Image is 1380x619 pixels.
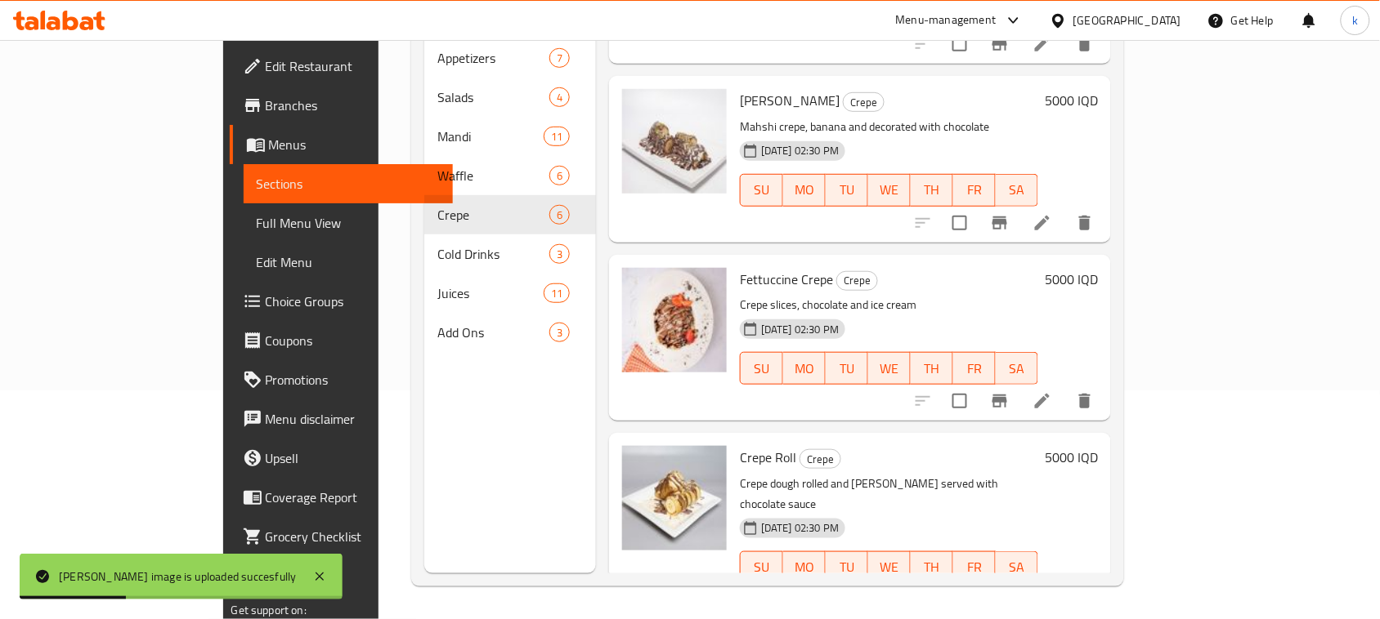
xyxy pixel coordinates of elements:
[980,203,1019,243] button: Branch-specific-item
[837,271,877,290] span: Crepe
[832,357,862,381] span: TU
[424,117,596,156] div: Mandi11
[266,331,441,350] span: Coupons
[755,322,845,337] span: [DATE] 02:30 PM
[911,174,953,207] button: TH
[943,206,977,240] span: Select to update
[550,207,569,223] span: 6
[257,213,441,233] span: Full Menu View
[230,478,454,517] a: Coverage Report
[996,352,1038,385] button: SA
[783,551,826,584] button: MO
[996,174,1038,207] button: SA
[266,409,441,429] span: Menu disclaimer
[257,252,441,272] span: Edit Menu
[740,295,1038,315] p: Crepe slices, chocolate and ice cream
[1002,555,1032,579] span: SA
[1033,34,1052,54] a: Edit menu item
[230,517,454,556] a: Grocery Checklist
[790,178,819,202] span: MO
[544,286,569,301] span: 11
[424,313,596,352] div: Add Ons3
[550,51,569,66] span: 7
[1065,24,1104,64] button: delete
[875,178,904,202] span: WE
[266,56,441,76] span: Edit Restaurant
[424,78,596,117] div: Salads4
[747,178,777,202] span: SU
[424,274,596,313] div: Juices11
[911,551,953,584] button: TH
[960,357,989,381] span: FR
[437,87,549,107] span: Salads
[875,357,904,381] span: WE
[783,174,826,207] button: MO
[622,268,727,372] img: Fettuccine Crepe
[1002,178,1032,202] span: SA
[266,292,441,311] span: Choice Groups
[230,125,454,164] a: Menus
[1045,446,1098,469] h6: 5000 IQD
[424,38,596,78] div: Appetizers7
[790,357,819,381] span: MO
[740,445,796,470] span: Crepe Roll
[437,205,549,225] div: Crepe
[953,551,996,584] button: FR
[266,448,441,468] span: Upsell
[550,168,569,184] span: 6
[740,551,783,584] button: SU
[1033,213,1052,233] a: Edit menu item
[230,321,454,360] a: Coupons
[980,24,1019,64] button: Branch-specific-item
[424,234,596,274] div: Cold Drinks3
[800,450,840,469] span: Crepe
[740,117,1038,137] p: Mahshi crepe, banana and decorated with chocolate
[424,32,596,358] nav: Menu sections
[230,47,454,86] a: Edit Restaurant
[437,48,549,68] span: Appetizers
[230,439,454,478] a: Upsell
[755,143,845,158] span: [DATE] 02:30 PM
[257,174,441,194] span: Sections
[230,86,454,125] a: Branches
[230,399,454,439] a: Menu disclaimer
[826,174,868,207] button: TU
[740,88,840,113] span: [PERSON_NAME]
[755,520,845,536] span: [DATE] 02:30 PM
[266,370,441,390] span: Promotions
[868,352,911,385] button: WE
[1065,203,1104,243] button: delete
[868,551,911,584] button: WE
[622,446,727,550] img: Crepe Roll
[917,178,947,202] span: TH
[875,555,904,579] span: WE
[844,93,884,112] span: Crepe
[740,267,833,292] span: Fettuccine Crepe
[544,129,569,145] span: 11
[550,325,569,341] span: 3
[1045,89,1098,112] h6: 5000 IQD
[244,164,454,203] a: Sections
[943,27,977,61] span: Select to update
[896,11,997,30] div: Menu-management
[747,357,777,381] span: SU
[996,551,1038,584] button: SA
[1073,11,1181,29] div: [GEOGRAPHIC_DATA]
[266,96,441,115] span: Branches
[230,360,454,399] a: Promotions
[911,352,953,385] button: TH
[269,135,441,154] span: Menus
[943,384,977,418] span: Select to update
[1065,381,1104,421] button: delete
[868,174,911,207] button: WE
[960,555,989,579] span: FR
[266,488,441,507] span: Coverage Report
[917,555,947,579] span: TH
[826,551,868,584] button: TU
[437,283,544,303] span: Juices
[437,244,549,264] span: Cold Drinks
[826,352,868,385] button: TU
[740,474,1038,514] p: Crepe dough rolled and [PERSON_NAME] served with chocolate sauce
[832,555,862,579] span: TU
[747,555,777,579] span: SU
